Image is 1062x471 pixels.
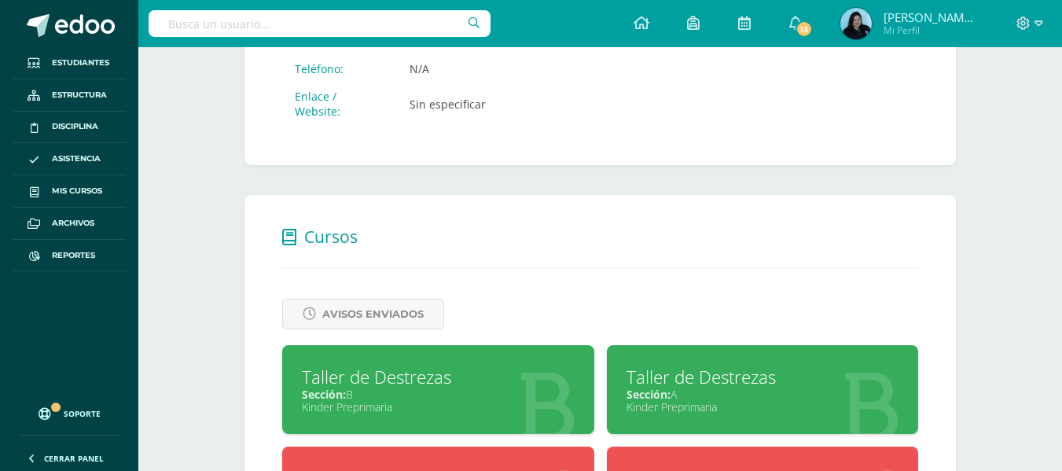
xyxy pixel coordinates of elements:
[13,208,126,240] a: Archivos
[282,83,397,125] td: Enlace / Website:
[282,55,397,83] td: Teléfono:
[52,89,107,101] span: Estructura
[302,365,575,389] div: Taller de Destrezas
[52,153,101,165] span: Asistencia
[884,9,978,25] span: [PERSON_NAME][DATE]
[302,387,346,402] span: Sección:
[627,387,899,402] div: A
[397,55,918,83] td: N/A
[282,299,444,329] a: Avisos Enviados
[322,300,424,329] span: Avisos Enviados
[52,120,98,133] span: Disciplina
[52,57,109,69] span: Estudiantes
[13,143,126,175] a: Asistencia
[627,399,899,414] div: Kinder Preprimaria
[282,345,594,434] a: Taller de DestrezasSección:BKinder Preprimaria
[13,112,126,144] a: Disciplina
[302,399,575,414] div: Kinder Preprimaria
[840,8,872,39] img: 7cb9ebd05b140000fdc9db502d26292e.png
[13,79,126,112] a: Estructura
[13,47,126,79] a: Estudiantes
[397,83,918,125] td: Sin especificar
[52,217,94,230] span: Archivos
[607,345,919,434] a: Taller de DestrezasSección:AKinder Preprimaria
[64,408,101,419] span: Soporte
[19,392,119,431] a: Soporte
[302,387,575,402] div: B
[304,226,358,248] span: Cursos
[796,20,813,38] span: 13
[52,185,102,197] span: Mis cursos
[627,365,899,389] div: Taller de Destrezas
[13,240,126,272] a: Reportes
[149,10,491,37] input: Busca un usuario...
[13,175,126,208] a: Mis cursos
[52,249,95,262] span: Reportes
[627,387,671,402] span: Sección:
[44,453,104,464] span: Cerrar panel
[884,24,978,37] span: Mi Perfil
